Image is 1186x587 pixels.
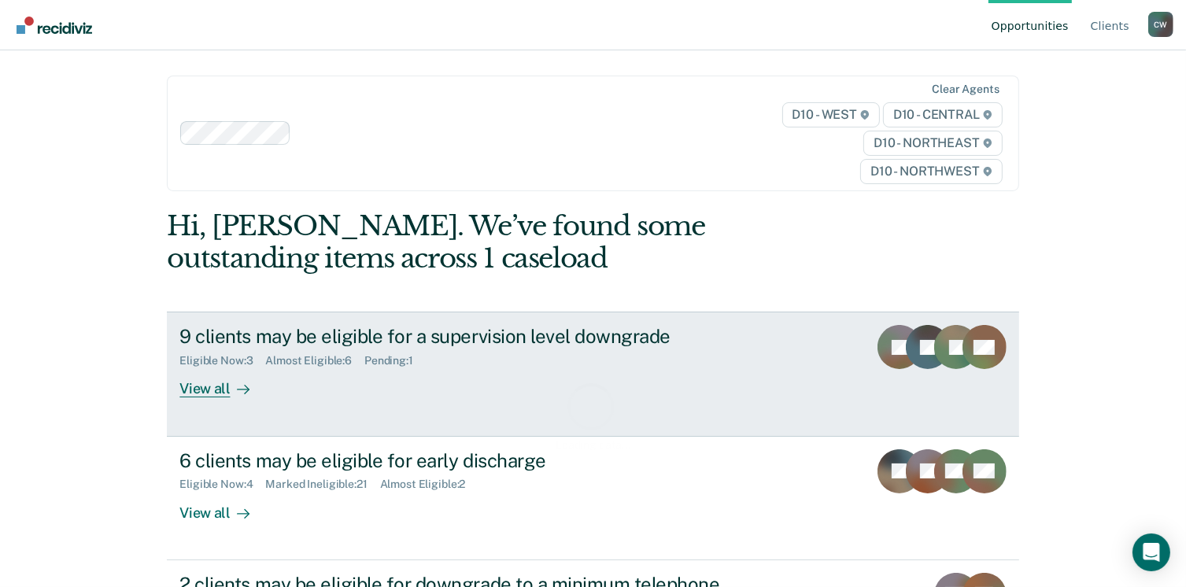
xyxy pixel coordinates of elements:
span: D10 - NORTHWEST [860,159,1002,184]
span: D10 - WEST [782,102,880,127]
div: C W [1148,12,1173,37]
img: Recidiviz [17,17,92,34]
div: Clear agents [932,83,999,96]
span: D10 - CENTRAL [883,102,1003,127]
span: D10 - NORTHEAST [863,131,1002,156]
div: Open Intercom Messenger [1132,533,1170,571]
div: Loading data... [556,438,630,452]
button: Profile dropdown button [1148,12,1173,37]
